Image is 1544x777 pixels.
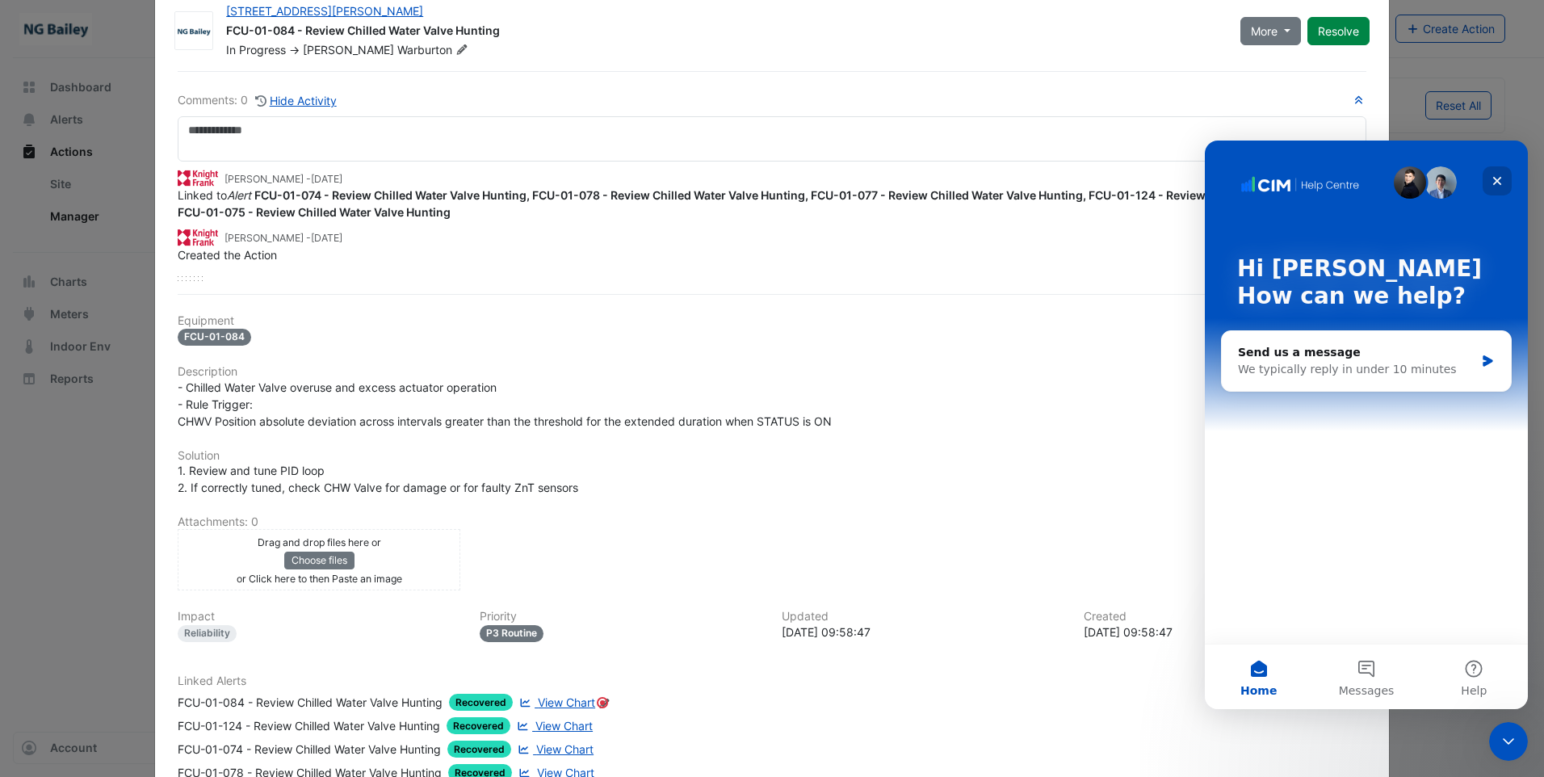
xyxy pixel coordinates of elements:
h6: Attachments: 0 [178,515,1366,529]
button: Resolve [1307,17,1370,45]
small: Drag and drop files here or [258,536,381,548]
img: Knight Frank UK [178,169,218,187]
span: 2025-08-28 09:58:47 [311,232,342,244]
h6: Impact [178,610,460,624]
span: View Chart [536,742,594,756]
div: FCU-01-084 - Review Chilled Water Valve Hunting [226,23,1221,42]
span: - Chilled Water Valve overuse and excess actuator operation - Rule Trigger: CHWV Position absolut... [178,380,832,428]
span: 1. Review and tune PID loop 2. If correctly tuned, check CHW Valve for damage or for faulty ZnT s... [178,464,578,494]
span: Recovered [449,694,513,711]
div: Tooltip anchor [595,695,610,710]
span: View Chart [535,719,593,733]
h6: Linked Alerts [178,674,1366,688]
img: NG Bailey [175,23,212,40]
small: [PERSON_NAME] - [224,231,342,246]
h6: Description [178,365,1366,379]
iframe: Intercom live chat [1489,722,1528,761]
span: Recovered [447,717,510,734]
h6: Priority [480,610,762,624]
button: More [1240,17,1301,45]
div: Reliability [178,625,237,642]
h6: Updated [782,610,1064,624]
a: View Chart [514,741,594,758]
div: FCU-01-074 - Review Chilled Water Valve Hunting [178,741,441,758]
span: FCU-01-084 [178,329,251,346]
h6: Equipment [178,314,1366,328]
a: View Chart [516,694,595,711]
div: FCU-01-124 - Review Chilled Water Valve Hunting [178,717,440,734]
button: Choose files [284,552,355,569]
span: Warburton [397,42,471,58]
span: -> [289,43,300,57]
div: FCU-01-084 - Review Chilled Water Valve Hunting [178,694,443,711]
small: or Click here to then Paste an image [237,573,402,585]
div: [DATE] 09:58:47 [1084,624,1366,640]
em: Alert [227,188,251,202]
span: Linked to [178,188,1364,219]
span: View Chart [538,695,595,709]
span: Recovered [447,741,511,758]
h6: Created [1084,610,1366,624]
span: More [1251,23,1278,40]
span: [PERSON_NAME] [303,43,394,57]
a: [STREET_ADDRESS][PERSON_NAME] [226,4,423,18]
div: P3 Routine [480,625,543,642]
div: [DATE] 09:58:47 [782,624,1064,640]
a: View Chart [514,717,593,734]
strong: FCU-01-074 - Review Chilled Water Valve Hunting, FCU-01-078 - Review Chilled Water Valve Hunting,... [178,188,1364,219]
img: Knight Frank UK [178,228,218,246]
small: [PERSON_NAME] - [224,172,342,187]
iframe: Intercom live chat [1205,141,1528,709]
div: Comments: 0 [178,91,338,110]
span: Created the Action [178,248,277,262]
button: Hide Activity [254,91,338,110]
span: In Progress [226,43,286,57]
h6: Solution [178,449,1366,463]
span: 2025-08-28 09:59:13 [311,173,342,185]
